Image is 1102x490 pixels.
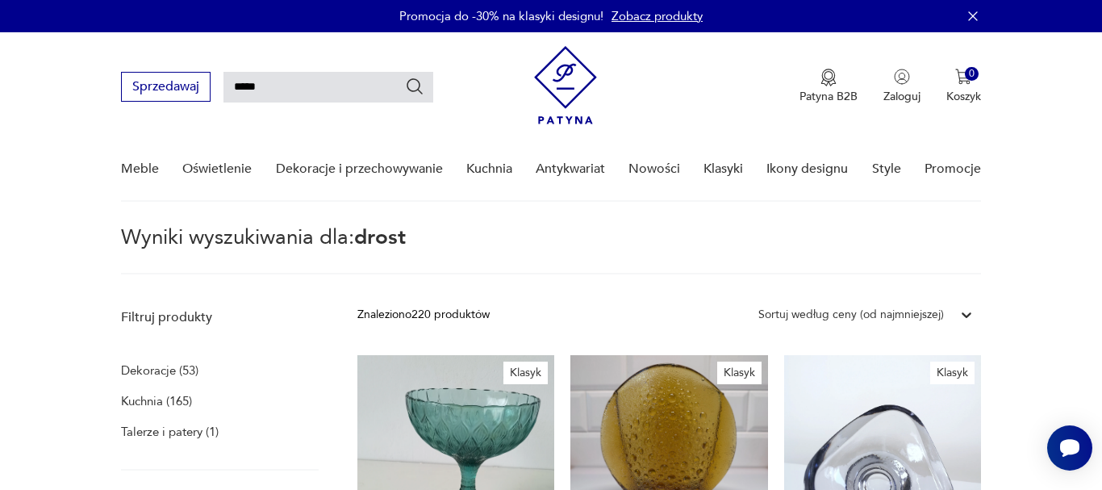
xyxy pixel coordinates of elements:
[799,69,858,104] button: Patyna B2B
[357,306,490,324] div: Znaleziono 220 produktów
[121,82,211,94] a: Sprzedawaj
[946,69,981,104] button: 0Koszyk
[766,138,848,200] a: Ikony designu
[925,138,981,200] a: Promocje
[628,138,680,200] a: Nowości
[536,138,605,200] a: Antykwariat
[121,421,219,443] a: Talerze i patery (1)
[758,306,944,324] div: Sortuj według ceny (od najmniejszej)
[182,138,252,200] a: Oświetlenie
[965,67,979,81] div: 0
[399,8,603,24] p: Promocja do -30% na klasyki designu!
[405,77,424,96] button: Szukaj
[955,69,971,85] img: Ikona koszyka
[354,223,406,252] span: drost
[121,138,159,200] a: Meble
[466,138,512,200] a: Kuchnia
[121,308,319,326] p: Filtruj produkty
[799,69,858,104] a: Ikona medaluPatyna B2B
[1047,425,1092,471] iframe: Smartsupp widget button
[534,46,597,124] img: Patyna - sklep z meblami i dekoracjami vintage
[894,69,910,85] img: Ikonka użytkownika
[612,8,703,24] a: Zobacz produkty
[883,69,920,104] button: Zaloguj
[820,69,837,86] img: Ikona medalu
[276,138,443,200] a: Dekoracje i przechowywanie
[121,72,211,102] button: Sprzedawaj
[121,359,198,382] a: Dekoracje (53)
[121,390,192,413] a: Kuchnia (165)
[872,138,901,200] a: Style
[946,89,981,104] p: Koszyk
[703,138,743,200] a: Klasyki
[121,228,981,274] p: Wyniki wyszukiwania dla:
[799,89,858,104] p: Patyna B2B
[883,89,920,104] p: Zaloguj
